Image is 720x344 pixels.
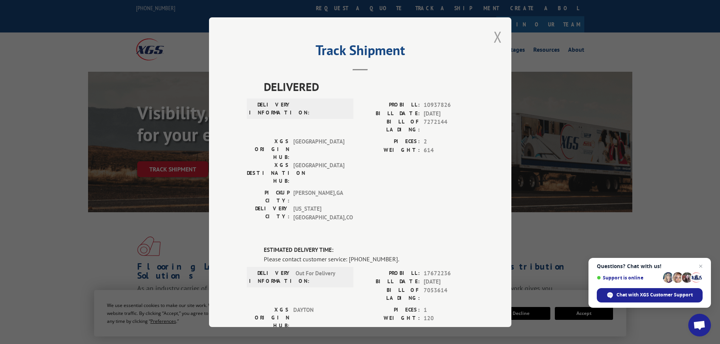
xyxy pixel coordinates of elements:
[249,269,292,285] label: DELIVERY INFORMATION:
[360,314,420,323] label: WEIGHT:
[247,189,290,205] label: PICKUP CITY:
[293,161,344,185] span: [GEOGRAPHIC_DATA]
[424,101,474,110] span: 10937826
[360,278,420,286] label: BILL DATE:
[424,286,474,302] span: 7053614
[424,314,474,323] span: 120
[597,275,660,281] span: Support is online
[249,101,292,117] label: DELIVERY INFORMATION:
[293,137,344,161] span: [GEOGRAPHIC_DATA]
[424,278,474,286] span: [DATE]
[424,109,474,118] span: [DATE]
[293,189,344,205] span: [PERSON_NAME] , GA
[264,78,474,95] span: DELIVERED
[247,161,290,185] label: XGS DESTINATION HUB:
[616,292,693,298] span: Chat with XGS Customer Support
[494,27,502,47] button: Close modal
[360,286,420,302] label: BILL OF LADING:
[360,146,420,154] label: WEIGHT:
[360,101,420,110] label: PROBILL:
[247,45,474,59] h2: Track Shipment
[424,118,474,134] span: 7272144
[247,137,290,161] label: XGS ORIGIN HUB:
[688,314,711,336] div: Open chat
[296,269,347,285] span: Out For Delivery
[264,254,474,263] div: Please contact customer service: [PHONE_NUMBER].
[597,263,703,269] span: Questions? Chat with us!
[360,137,420,146] label: PIECES:
[360,109,420,118] label: BILL DATE:
[424,146,474,154] span: 614
[424,137,474,146] span: 2
[597,288,703,302] div: Chat with XGS Customer Support
[696,262,705,271] span: Close chat
[247,205,290,222] label: DELIVERY CITY:
[293,205,344,222] span: [US_STATE][GEOGRAPHIC_DATA] , CO
[424,305,474,314] span: 1
[424,269,474,278] span: 17672236
[360,305,420,314] label: PIECES:
[264,246,474,255] label: ESTIMATED DELIVERY TIME:
[360,269,420,278] label: PROBILL:
[247,305,290,329] label: XGS ORIGIN HUB:
[360,118,420,134] label: BILL OF LADING:
[293,305,344,329] span: DAYTON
